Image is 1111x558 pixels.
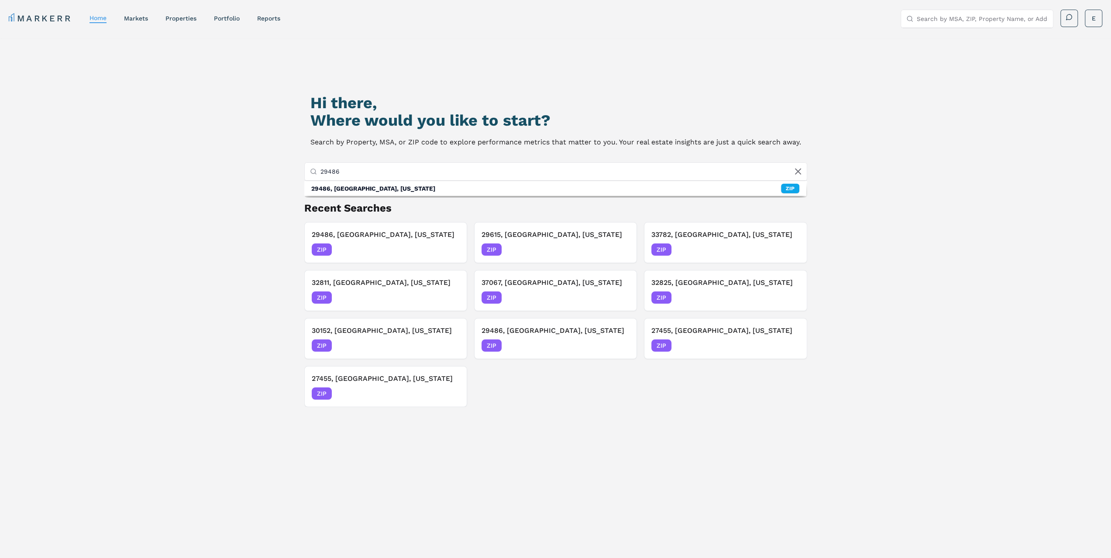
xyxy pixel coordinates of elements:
[1085,10,1102,27] button: E
[304,201,807,215] h2: Recent Searches
[474,318,637,359] button: Remove 29486, Summerville, South Carolina29486, [GEOGRAPHIC_DATA], [US_STATE]ZIP[DATE]
[310,136,801,148] p: Search by Property, MSA, or ZIP code to explore performance metrics that matter to you. Your real...
[644,318,807,359] button: Remove 27455, Greensboro, North Carolina27455, [GEOGRAPHIC_DATA], [US_STATE]ZIP08/25/2025
[425,389,460,398] span: 08/25/2025
[304,366,467,407] button: Remove 27455, Greensboro, North Carolina27455, [GEOGRAPHIC_DATA], [US_STATE]ZIP08/25/2025
[320,163,801,180] input: Search by MSA, ZIP, Property Name, or Address
[610,341,629,350] span: [DATE]
[214,15,240,22] a: Portfolio
[651,277,799,288] h3: 32825, [GEOGRAPHIC_DATA], [US_STATE]
[651,325,799,336] h3: 27455, [GEOGRAPHIC_DATA], [US_STATE]
[124,15,148,22] a: markets
[482,291,502,304] span: ZIP
[312,277,460,288] h3: 32811, [GEOGRAPHIC_DATA], [US_STATE]
[644,222,807,263] button: Remove 33782, Pinellas Park, Florida33782, [GEOGRAPHIC_DATA], [US_STATE]ZIP[DATE]
[165,15,196,22] a: properties
[9,12,72,24] a: MARKERR
[257,15,280,22] a: reports
[780,245,800,254] span: [DATE]
[482,243,502,256] span: ZIP
[312,339,332,352] span: ZIP
[440,341,460,350] span: [DATE]
[917,10,1048,27] input: Search by MSA, ZIP, Property Name, or Address
[781,184,799,193] div: ZIP
[651,291,671,304] span: ZIP
[651,229,799,240] h3: 33782, [GEOGRAPHIC_DATA], [US_STATE]
[304,181,806,196] div: Suggestions
[482,339,502,352] span: ZIP
[312,325,460,336] h3: 30152, [GEOGRAPHIC_DATA], [US_STATE]
[312,373,460,384] h3: 27455, [GEOGRAPHIC_DATA], [US_STATE]
[312,291,332,304] span: ZIP
[610,293,629,302] span: [DATE]
[312,387,332,400] span: ZIP
[610,245,629,254] span: [DATE]
[311,184,435,193] div: 29486, [GEOGRAPHIC_DATA], [US_STATE]
[474,270,637,311] button: Remove 37067, Franklin, Tennessee37067, [GEOGRAPHIC_DATA], [US_STATE]ZIP[DATE]
[312,229,460,240] h3: 29486, [GEOGRAPHIC_DATA], [US_STATE]
[1092,14,1096,23] span: E
[310,94,801,112] h1: Hi there,
[651,339,671,352] span: ZIP
[310,112,801,129] h2: Where would you like to start?
[644,270,807,311] button: Remove 32825, Orlando, Florida32825, [GEOGRAPHIC_DATA], [US_STATE]ZIP[DATE]
[651,243,671,256] span: ZIP
[474,222,637,263] button: Remove 29615, Greenville, South Carolina29615, [GEOGRAPHIC_DATA], [US_STATE]ZIP[DATE]
[440,245,460,254] span: [DATE]
[312,243,332,256] span: ZIP
[440,293,460,302] span: [DATE]
[765,341,800,350] span: 08/25/2025
[482,277,629,288] h3: 37067, [GEOGRAPHIC_DATA], [US_STATE]
[304,318,467,359] button: Remove 30152, Kennesaw, Georgia30152, [GEOGRAPHIC_DATA], [US_STATE]ZIP[DATE]
[304,222,467,263] button: Remove 29486, Summerville, South Carolina29486, [GEOGRAPHIC_DATA], [US_STATE]ZIP[DATE]
[780,293,800,302] span: [DATE]
[482,325,629,336] h3: 29486, [GEOGRAPHIC_DATA], [US_STATE]
[482,229,629,240] h3: 29615, [GEOGRAPHIC_DATA], [US_STATE]
[89,14,107,21] a: home
[304,270,467,311] button: Remove 32811, Orlando, Florida32811, [GEOGRAPHIC_DATA], [US_STATE]ZIP[DATE]
[304,181,806,196] div: ZIP: 29486, Summerville, South Carolina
